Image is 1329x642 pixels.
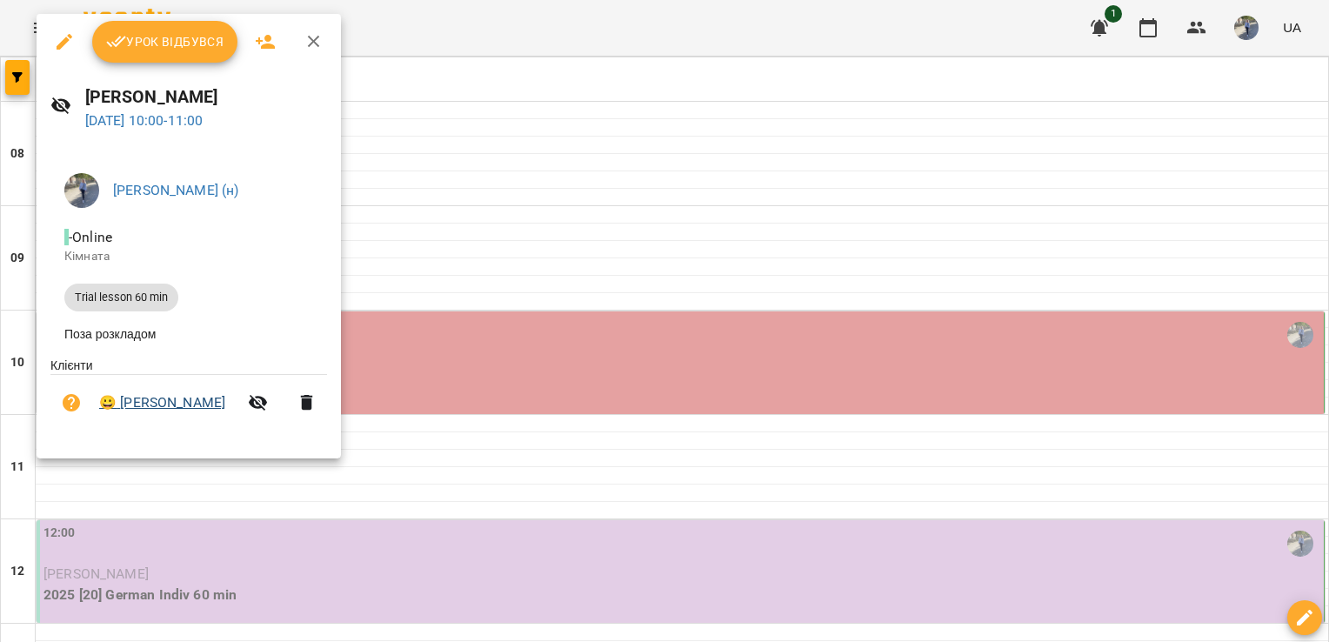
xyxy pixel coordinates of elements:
[92,21,238,63] button: Урок відбувся
[64,248,313,265] p: Кімната
[50,318,327,350] li: Поза розкладом
[50,382,92,424] button: Візит ще не сплачено. Додати оплату?
[99,392,225,413] a: 😀 [PERSON_NAME]
[64,173,99,208] img: 9057b12b0e3b5674d2908fc1e5c3d556.jpg
[50,357,327,438] ul: Клієнти
[85,112,204,129] a: [DATE] 10:00-11:00
[106,31,224,52] span: Урок відбувся
[64,229,116,245] span: - Online
[85,84,328,110] h6: [PERSON_NAME]
[113,182,239,198] a: [PERSON_NAME] (н)
[64,290,178,305] span: Trial lesson 60 min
